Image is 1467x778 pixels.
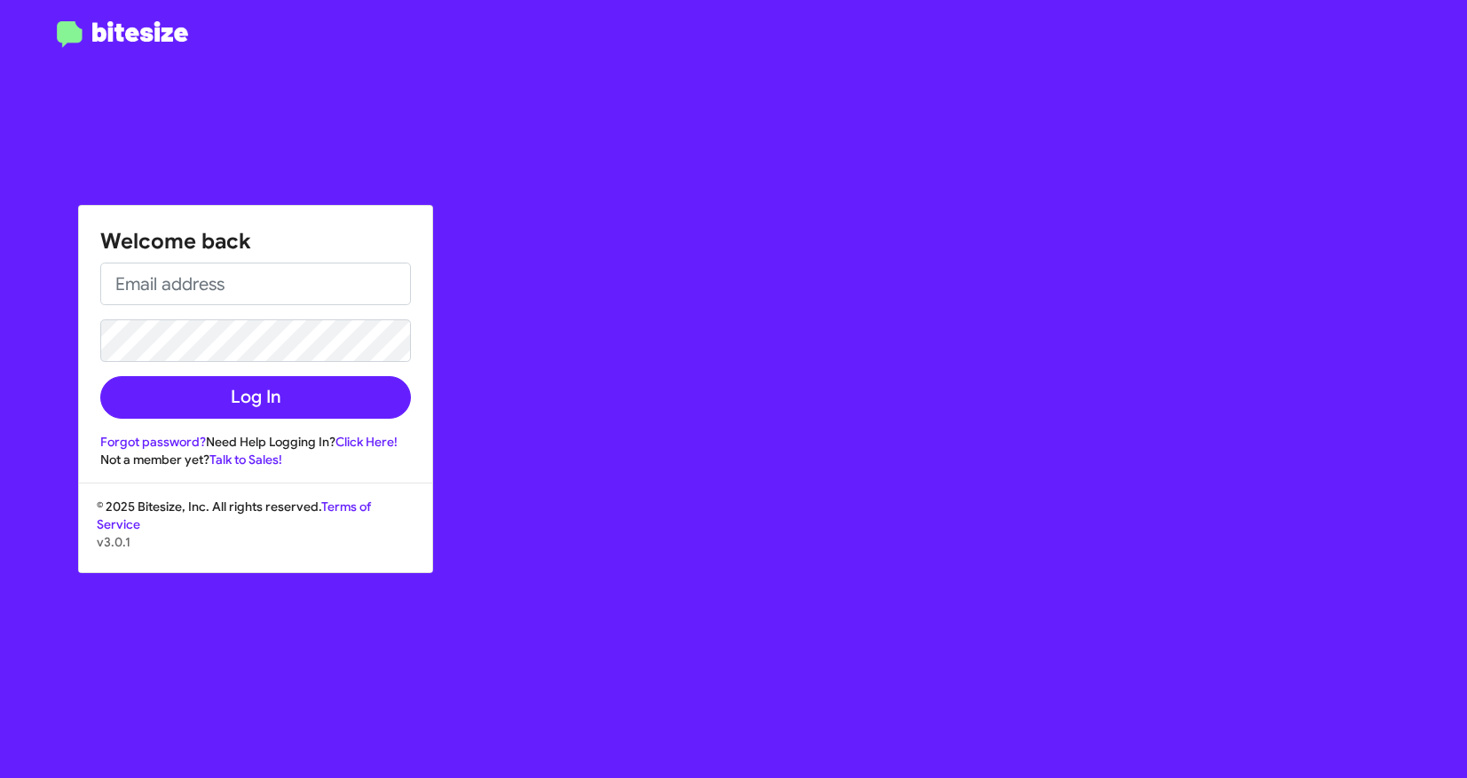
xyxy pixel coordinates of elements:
div: Need Help Logging In? [100,433,411,451]
button: Log In [100,376,411,419]
p: v3.0.1 [97,533,414,551]
a: Click Here! [335,434,398,450]
a: Talk to Sales! [209,452,282,468]
h1: Welcome back [100,227,411,255]
div: © 2025 Bitesize, Inc. All rights reserved. [79,498,432,572]
div: Not a member yet? [100,451,411,468]
a: Forgot password? [100,434,206,450]
input: Email address [100,263,411,305]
